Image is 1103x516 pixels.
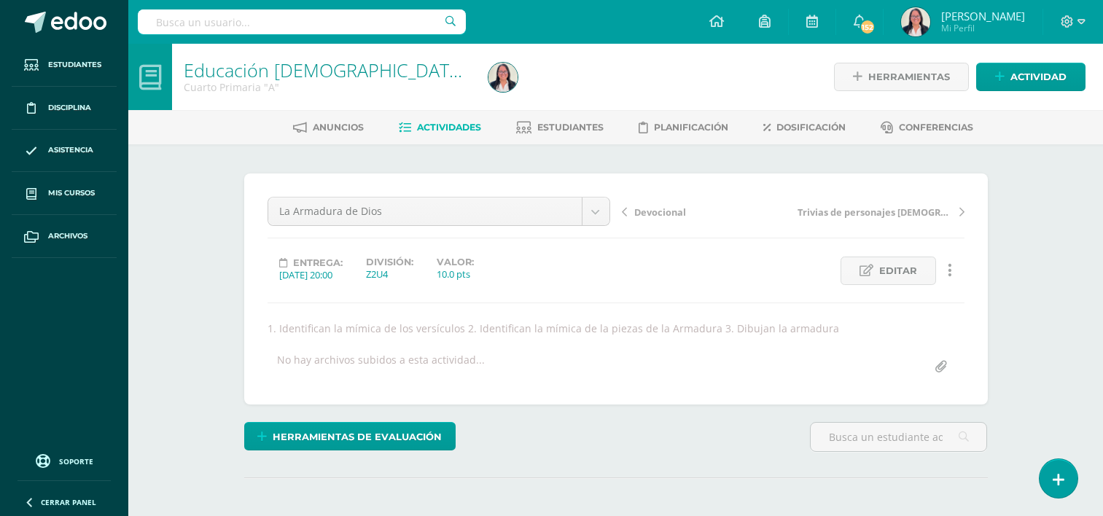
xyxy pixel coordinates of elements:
div: Cuarto Primaria 'A' [184,80,471,94]
div: No hay archivos subidos a esta actividad... [277,353,485,381]
img: 574b1d17f96b15b40b404c5a41603441.png [488,63,518,92]
a: Estudiantes [12,44,117,87]
div: 10.0 pts [437,267,474,281]
span: Conferencias [899,122,973,133]
span: [PERSON_NAME] [941,9,1025,23]
div: Z2U4 [366,267,413,281]
span: Dosificación [776,122,846,133]
a: Herramientas [834,63,969,91]
a: Estudiantes [516,116,604,139]
a: Soporte [17,450,111,470]
a: Actividades [399,116,481,139]
span: Cerrar panel [41,497,96,507]
span: Actividad [1010,63,1067,90]
h1: Educación Cristiana Pri 4 [184,60,471,80]
a: Mis cursos [12,172,117,215]
a: La Armadura de Dios [268,198,609,225]
a: Devocional [622,204,793,219]
div: [DATE] 20:00 [279,268,343,281]
div: 1. Identifican la mímica de los versículos 2. Identifican la mímica de la piezas de la Armadura 3... [262,321,970,335]
span: La Armadura de Dios [279,198,571,225]
a: Actividad [976,63,1086,91]
a: Trivias de personajes [DEMOGRAPHIC_DATA] [793,204,964,219]
a: Anuncios [293,116,364,139]
span: Archivos [48,230,87,242]
span: Herramientas [868,63,950,90]
span: Entrega: [293,257,343,268]
input: Busca un estudiante aquí... [811,423,986,451]
span: Anuncios [313,122,364,133]
span: Soporte [59,456,93,466]
span: Planificación [654,122,728,133]
a: Planificación [639,116,728,139]
a: Archivos [12,215,117,258]
span: Mis cursos [48,187,95,199]
label: División: [366,257,413,267]
span: Trivias de personajes [DEMOGRAPHIC_DATA] [798,206,952,219]
a: Disciplina [12,87,117,130]
span: Estudiantes [48,59,101,71]
span: Disciplina [48,102,91,114]
a: Conferencias [881,116,973,139]
a: Asistencia [12,130,117,173]
label: Valor: [437,257,474,267]
span: Estudiantes [537,122,604,133]
img: 574b1d17f96b15b40b404c5a41603441.png [901,7,930,36]
span: Editar [879,257,917,284]
span: Devocional [634,206,686,219]
span: Herramientas de evaluación [273,423,442,450]
a: Herramientas de evaluación [244,422,456,450]
a: Dosificación [763,116,846,139]
input: Busca un usuario... [138,9,466,34]
a: Educación [DEMOGRAPHIC_DATA] Pri 4 [184,58,509,82]
span: 152 [860,19,876,35]
span: Actividades [417,122,481,133]
span: Mi Perfil [941,22,1025,34]
span: Asistencia [48,144,93,156]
